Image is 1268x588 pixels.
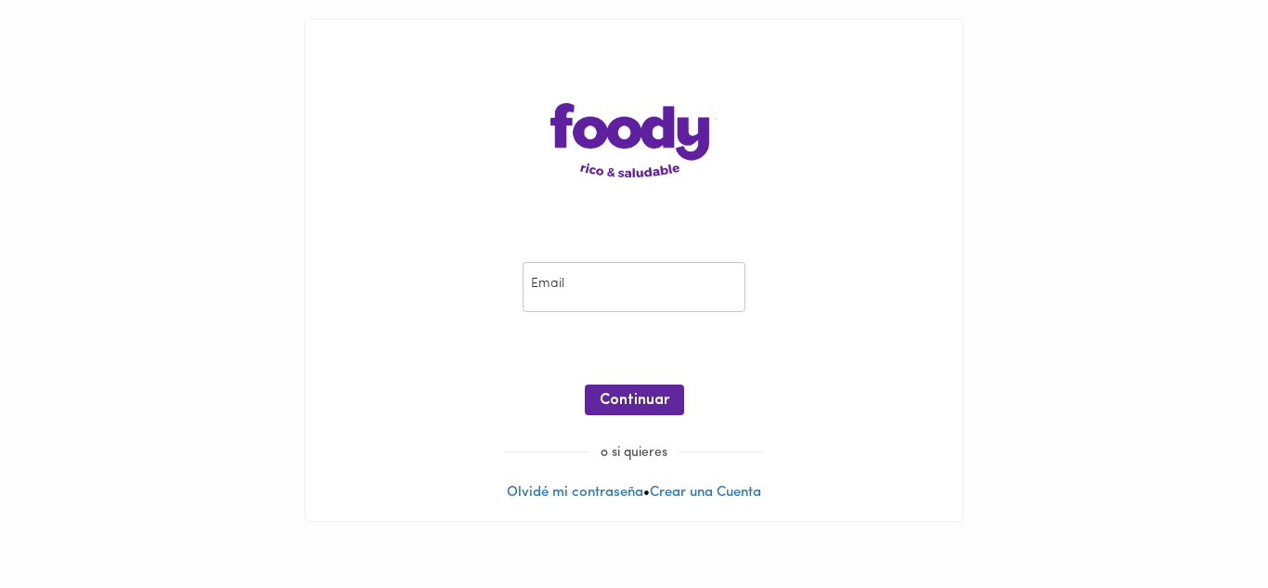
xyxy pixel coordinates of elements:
div: • [305,20,963,521]
a: Crear una Cuenta [650,486,761,500]
img: logo-main-page.png [550,103,718,177]
span: o si quieres [589,446,679,460]
span: Continuar [600,392,669,410]
button: Continuar [585,385,684,415]
input: pepitoperez@gmail.com [523,262,745,313]
iframe: Messagebird Livechat Widget [1160,480,1249,569]
a: Olvidé mi contraseña [507,486,643,500]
